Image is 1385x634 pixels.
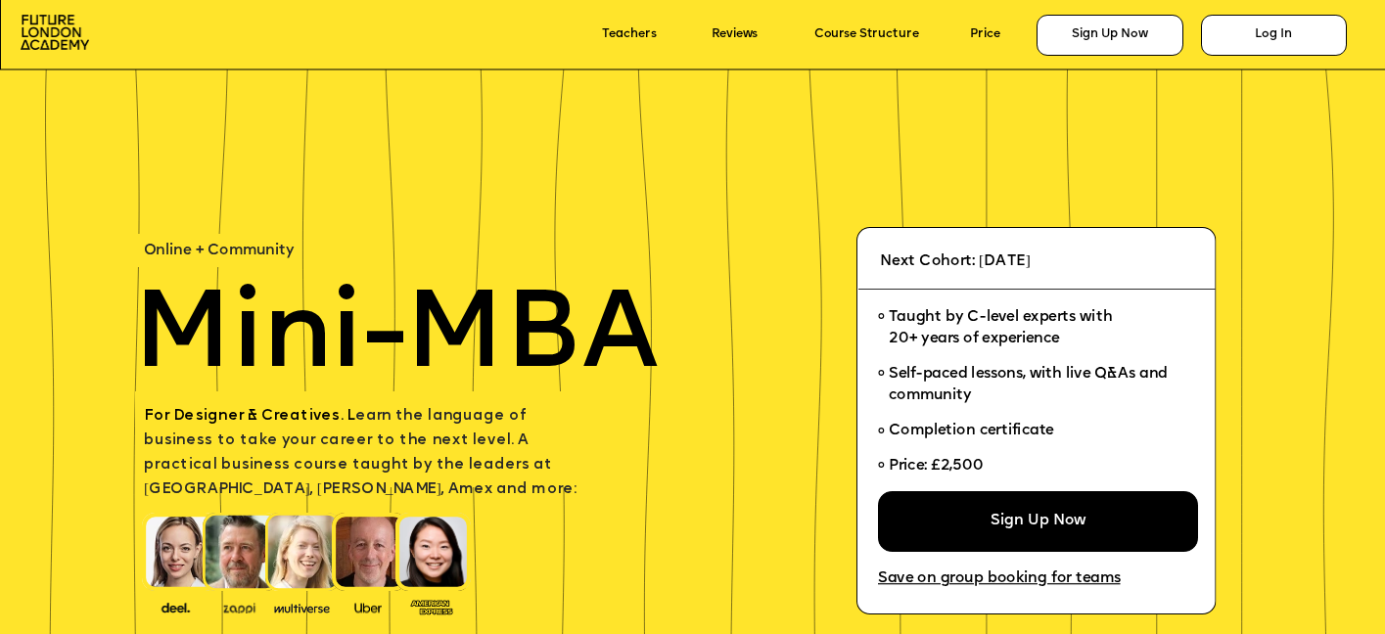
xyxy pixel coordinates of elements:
[144,409,577,497] span: earn the language of business to take your career to the next level. A practical business course ...
[889,424,1054,438] span: Completion certificate
[341,599,394,613] img: image-99cff0b2-a396-4aab-8550-cf4071da2cb9.png
[712,28,758,42] a: Reviews
[212,599,266,613] img: image-b2f1584c-cbf7-4a77-bbe0-f56ae6ee31f2.png
[889,310,1112,346] span: Taught by C-level experts with 20+ years of experience
[889,459,984,474] span: Price: £2,500
[149,598,203,615] img: image-388f4489-9820-4c53-9b08-f7df0b8d4ae2.png
[889,367,1172,403] span: Self-paced lessons, with live Q&As and community
[133,285,659,393] span: Mini-MBA
[144,409,355,424] span: For Designer & Creatives. L
[21,15,90,50] img: image-aac980e9-41de-4c2d-a048-f29dd30a0068.png
[404,596,458,616] img: image-93eab660-639c-4de6-957c-4ae039a0235a.png
[144,244,294,258] span: Online + Community
[878,570,1121,587] a: Save on group booking for teams
[269,598,334,615] img: image-b7d05013-d886-4065-8d38-3eca2af40620.png
[880,255,1031,270] span: Next Cohort: [DATE]
[814,28,918,42] a: Course Structure
[970,28,999,42] a: Price
[602,28,656,42] a: Teachers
